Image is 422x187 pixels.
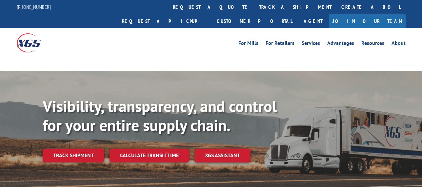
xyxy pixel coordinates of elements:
a: Agent [297,14,329,28]
a: Services [302,41,320,48]
a: Calculate transit time [110,148,189,162]
a: [PHONE_NUMBER] [17,4,51,10]
a: About [392,41,406,48]
a: Customer Portal [212,14,297,28]
b: Visibility, transparency, and control for your entire supply chain. [43,96,277,135]
a: Request a pickup [117,14,212,28]
a: For Retailers [266,41,294,48]
a: Advantages [327,41,354,48]
a: Resources [361,41,384,48]
a: Join Our Team [329,14,406,28]
a: For Mills [238,41,258,48]
a: XGS ASSISTANT [194,148,251,162]
a: Track shipment [43,148,104,162]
